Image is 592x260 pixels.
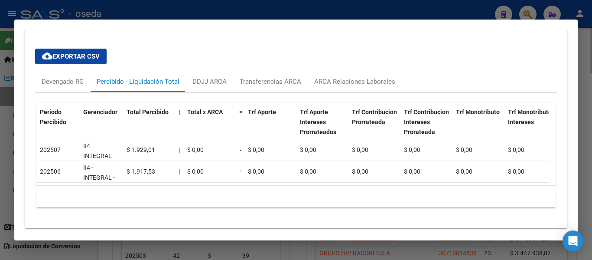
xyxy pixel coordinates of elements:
[25,28,567,228] div: Aportes y Contribuciones del Afiliado: 27461903253
[236,103,244,151] datatable-header-cell: =
[296,103,348,151] datatable-header-cell: Trf Aporte Intereses Prorrateados
[248,168,264,175] span: $ 0,00
[400,103,452,151] datatable-header-cell: Trf Contribucion Intereses Prorateada
[352,109,397,125] span: Trf Contribucion Prorrateada
[97,77,179,86] div: Percibido - Liquidación Total
[239,146,243,153] span: =
[123,103,175,151] datatable-header-cell: Total Percibido
[36,103,80,151] datatable-header-cell: Período Percibido
[40,109,66,125] span: Período Percibido
[42,77,84,86] div: Devengado RG
[83,142,117,179] span: II4 - INTEGRAL - MI800 LOTE 2
[175,103,184,151] datatable-header-cell: |
[404,146,420,153] span: $ 0,00
[456,146,472,153] span: $ 0,00
[127,109,169,115] span: Total Percibido
[456,109,500,115] span: Trf Monotributo
[35,49,107,64] button: Exportar CSV
[239,168,243,175] span: =
[179,146,180,153] span: |
[456,168,472,175] span: $ 0,00
[300,109,336,135] span: Trf Aporte Intereses Prorrateados
[352,146,368,153] span: $ 0,00
[40,168,61,175] span: 202506
[83,109,117,115] span: Gerenciador
[187,146,204,153] span: $ 0,00
[80,103,123,151] datatable-header-cell: Gerenciador
[248,109,276,115] span: Trf Aporte
[42,53,100,60] span: Exportar CSV
[352,168,368,175] span: $ 0,00
[504,103,556,151] datatable-header-cell: Trf Monotributo Intereses
[508,109,552,125] span: Trf Monotributo Intereses
[83,164,117,201] span: II4 - INTEGRAL - MI800 LOTE 2
[127,146,155,153] span: $ 1.929,01
[240,77,301,86] div: Transferencias ARCA
[563,230,583,251] div: Open Intercom Messenger
[248,146,264,153] span: $ 0,00
[300,146,316,153] span: $ 0,00
[42,51,52,61] mat-icon: cloud_download
[187,168,204,175] span: $ 0,00
[244,103,296,151] datatable-header-cell: Trf Aporte
[508,146,524,153] span: $ 0,00
[239,109,243,115] span: =
[179,168,180,175] span: |
[300,168,316,175] span: $ 0,00
[187,109,223,115] span: Total x ARCA
[127,168,155,175] span: $ 1.917,53
[179,109,180,115] span: |
[508,168,524,175] span: $ 0,00
[452,103,504,151] datatable-header-cell: Trf Monotributo
[348,103,400,151] datatable-header-cell: Trf Contribucion Prorrateada
[192,77,227,86] div: DDJJ ARCA
[314,77,395,86] div: ARCA Relaciones Laborales
[184,103,236,151] datatable-header-cell: Total x ARCA
[40,146,61,153] span: 202507
[404,109,449,135] span: Trf Contribucion Intereses Prorateada
[404,168,420,175] span: $ 0,00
